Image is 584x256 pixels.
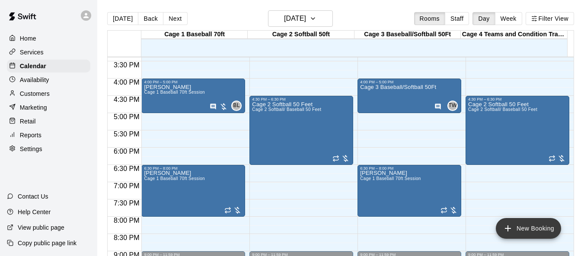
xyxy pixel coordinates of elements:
p: Marketing [20,103,47,112]
div: 4:00 PM – 5:00 PM [360,80,459,84]
span: BL [233,101,240,110]
p: Reports [20,131,41,139]
div: 4:00 PM – 5:00 PM: Cage 3 Baseball/Softball 50Ft [357,79,461,113]
p: Calendar [20,62,46,70]
svg: Has notes [210,103,217,110]
div: 6:30 PM – 8:00 PM [144,166,243,171]
span: 6:00 PM [112,148,142,155]
span: 8:30 PM [112,234,142,241]
button: Next [163,12,187,25]
div: 4:30 PM – 6:30 PM: Cage 2 Softball 50 Feet [249,96,353,165]
button: Filter View [526,12,574,25]
div: 4:30 PM – 6:30 PM: Cage 2 Softball 50 Feet [466,96,569,165]
span: 4:00 PM [112,79,142,86]
a: Home [7,32,90,45]
div: Cage 1 Baseball 70ft [141,31,248,39]
a: Marketing [7,101,90,114]
span: Cage 1 Baseball 70ft Session [144,176,205,181]
span: TW [448,101,456,110]
div: Cage 4 Teams and Condition Training [461,31,567,39]
span: Taylor Wilhite [451,101,458,111]
button: [DATE] [268,10,333,27]
span: 8:00 PM [112,217,142,224]
span: Cage 2 Softball/ Baseball 50 Feet [468,107,537,112]
h6: [DATE] [284,13,306,25]
span: Recurring event [549,155,555,162]
div: Cage 3 Baseball/Softball 50Ft [354,31,461,39]
p: Home [20,34,36,43]
span: Cage 2 Softball/ Baseball 50 Feet [252,107,321,112]
button: Week [495,12,522,25]
div: 6:30 PM – 8:00 PM [360,166,459,171]
span: 3:30 PM [112,61,142,69]
span: 6:30 PM [112,165,142,172]
p: Contact Us [18,192,48,201]
p: Services [20,48,44,57]
span: Recurring event [332,155,339,162]
span: 4:30 PM [112,96,142,103]
button: Rooms [414,12,445,25]
p: Retail [20,117,36,126]
p: Help Center [18,208,51,216]
a: Reports [7,129,90,142]
span: 5:30 PM [112,130,142,138]
div: Cage 2 Softball 50ft [248,31,354,39]
div: 6:30 PM – 8:00 PM: Cage 1 Baseball 70ft Session [141,165,245,217]
button: Day [472,12,495,25]
span: 5:00 PM [112,113,142,120]
a: Services [7,46,90,59]
div: 4:00 PM – 5:00 PM [144,80,243,84]
button: Back [138,12,163,25]
button: add [496,218,561,239]
div: 4:00 PM – 5:00 PM: Cage 1 Baseball 70ft Session [141,79,245,113]
p: View public page [18,223,64,232]
div: 6:30 PM – 8:00 PM: Cage 1 Baseball 70ft Session [357,165,461,217]
span: Recurring event [440,207,447,214]
span: Cage 1 Baseball 70ft Session [360,176,421,181]
span: Cage 1 Baseball 70ft Session [144,90,205,95]
svg: Has notes [434,103,441,110]
span: Recurring event [224,207,231,214]
div: Taylor Wilhite [447,101,458,111]
p: Customers [20,89,50,98]
div: Brian Lewis [231,101,242,111]
a: Settings [7,142,90,155]
a: Customers [7,87,90,100]
a: Availability [7,73,90,86]
button: [DATE] [107,12,138,25]
a: Retail [7,115,90,128]
span: 7:30 PM [112,199,142,207]
a: Calendar [7,60,90,73]
p: Copy public page link [18,239,77,247]
p: Availability [20,76,49,84]
div: 4:30 PM – 6:30 PM [468,97,567,101]
div: 4:30 PM – 6:30 PM [252,97,351,101]
span: 7:00 PM [112,182,142,190]
button: Staff [445,12,469,25]
span: Brian Lewis [235,101,242,111]
p: Settings [20,145,42,153]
